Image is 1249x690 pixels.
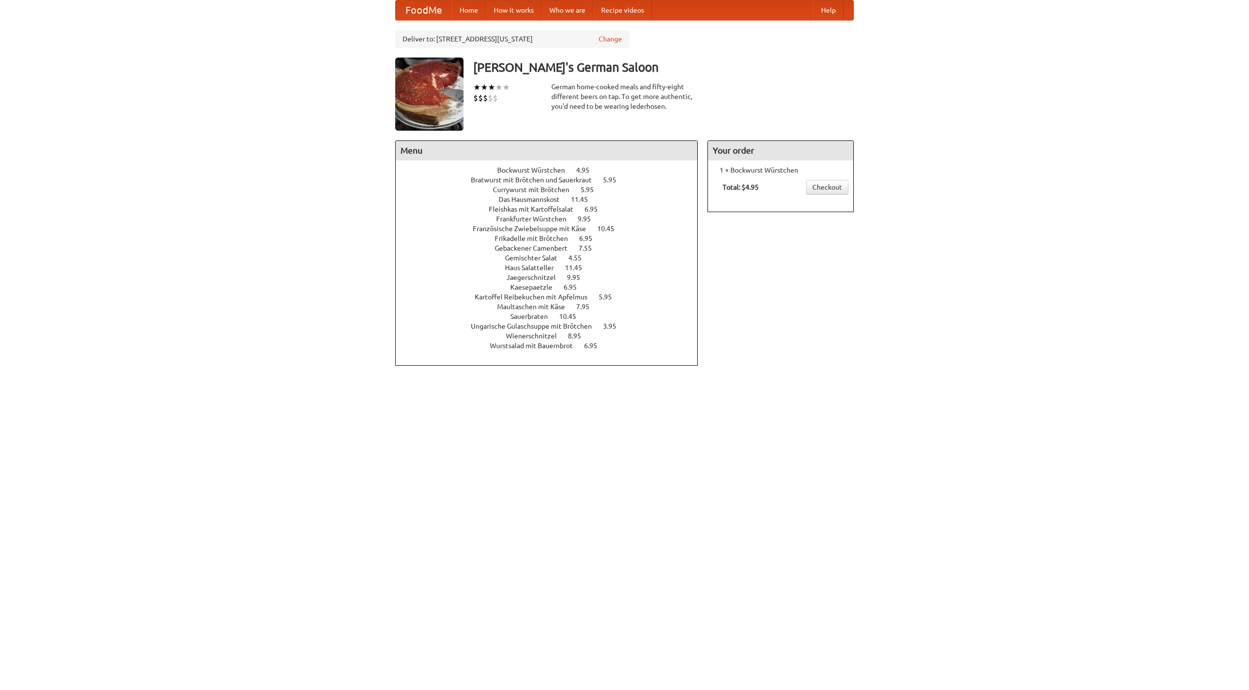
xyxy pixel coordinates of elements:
span: 10.45 [597,225,624,233]
a: Frankfurter Würstchen 9.95 [496,215,609,223]
a: Wurstsalad mit Bauernbrot 6.95 [490,342,615,350]
span: Bockwurst Würstchen [497,166,575,174]
a: How it works [486,0,542,20]
li: $ [488,93,493,103]
li: $ [478,93,483,103]
a: Jaegerschnitzel 9.95 [506,274,598,281]
span: 11.45 [571,196,598,203]
a: Home [452,0,486,20]
a: Das Hausmannskost 11.45 [499,196,606,203]
h4: Menu [396,141,697,160]
a: Currywurst mit Brötchen 5.95 [493,186,612,194]
b: Total: $4.95 [723,183,759,191]
span: Kaesepaetzle [510,283,562,291]
li: ★ [481,82,488,93]
span: 5.95 [603,176,626,184]
li: ★ [488,82,495,93]
span: Ungarische Gulaschsuppe mit Brötchen [471,322,602,330]
span: 4.95 [576,166,599,174]
span: Wienerschnitzel [506,332,566,340]
span: Frankfurter Würstchen [496,215,576,223]
span: Wurstsalad mit Bauernbrot [490,342,583,350]
span: Frikadelle mit Brötchen [495,235,578,242]
li: $ [473,93,478,103]
a: Kartoffel Reibekuchen mit Apfelmus 5.95 [475,293,630,301]
a: Who we are [542,0,593,20]
span: Jaegerschnitzel [506,274,565,281]
a: Change [599,34,622,44]
a: Help [813,0,844,20]
div: Deliver to: [STREET_ADDRESS][US_STATE] [395,30,629,48]
span: 7.95 [576,303,599,311]
li: $ [493,93,498,103]
a: Wienerschnitzel 8.95 [506,332,599,340]
a: Recipe videos [593,0,652,20]
span: Currywurst mit Brötchen [493,186,579,194]
div: German home-cooked meals and fifty-eight different beers on tap. To get more authentic, you'd nee... [551,82,698,111]
li: $ [483,93,488,103]
span: Gebackener Camenbert [495,244,577,252]
span: 5.95 [599,293,622,301]
span: 6.95 [564,283,586,291]
a: Bockwurst Würstchen 4.95 [497,166,607,174]
span: 5.95 [581,186,604,194]
a: Maultaschen mit Käse 7.95 [497,303,607,311]
a: FoodMe [396,0,452,20]
li: ★ [495,82,503,93]
span: Fleishkas mit Kartoffelsalat [489,205,583,213]
a: Gebackener Camenbert 7.55 [495,244,610,252]
span: 11.45 [565,264,592,272]
span: Französische Zwiebelsuppe mit Käse [473,225,596,233]
img: angular.jpg [395,58,463,131]
span: Kartoffel Reibekuchen mit Apfelmus [475,293,597,301]
a: Gemischter Salat 4.55 [505,254,600,262]
a: Frikadelle mit Brötchen 6.95 [495,235,610,242]
li: 1 × Bockwurst Würstchen [713,165,848,175]
a: Haus Salatteller 11.45 [505,264,600,272]
span: 6.95 [584,205,607,213]
span: 9.95 [578,215,601,223]
span: Gemischter Salat [505,254,567,262]
span: 10.45 [559,313,586,320]
a: Kaesepaetzle 6.95 [510,283,595,291]
a: Checkout [806,180,848,195]
span: 6.95 [584,342,607,350]
span: 9.95 [567,274,590,281]
a: Fleishkas mit Kartoffelsalat 6.95 [489,205,616,213]
h4: Your order [708,141,853,160]
span: 6.95 [579,235,602,242]
span: Das Hausmannskost [499,196,569,203]
li: ★ [503,82,510,93]
span: 8.95 [568,332,591,340]
a: Französische Zwiebelsuppe mit Käse 10.45 [473,225,632,233]
span: Maultaschen mit Käse [497,303,575,311]
span: Bratwurst mit Brötchen und Sauerkraut [471,176,602,184]
span: 4.55 [568,254,591,262]
span: Sauerbraten [510,313,558,320]
li: ★ [473,82,481,93]
a: Ungarische Gulaschsuppe mit Brötchen 3.95 [471,322,634,330]
span: 7.55 [579,244,602,252]
a: Bratwurst mit Brötchen und Sauerkraut 5.95 [471,176,634,184]
span: 3.95 [603,322,626,330]
span: Haus Salatteller [505,264,564,272]
a: Sauerbraten 10.45 [510,313,594,320]
h3: [PERSON_NAME]'s German Saloon [473,58,854,77]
